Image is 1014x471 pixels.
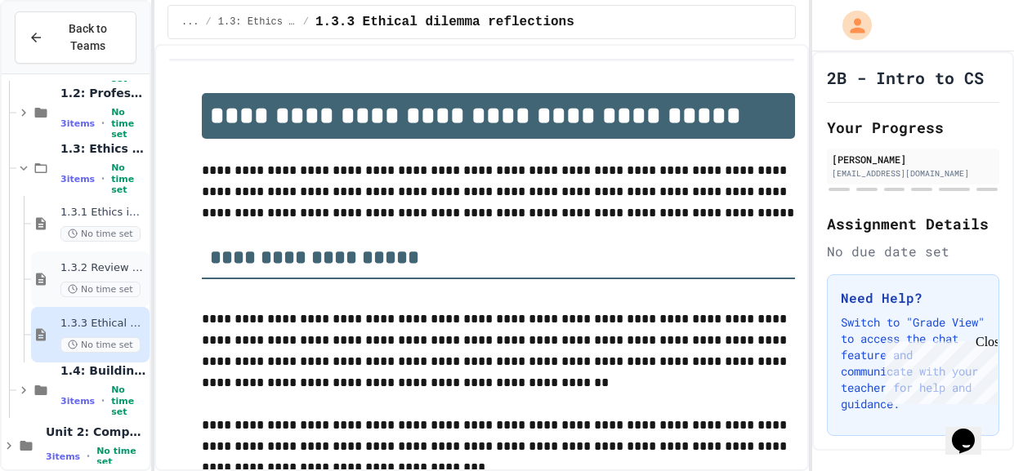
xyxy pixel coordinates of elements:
span: 1.3: Ethics in Computing [218,16,297,29]
h3: Need Help? [841,288,985,308]
span: No time set [111,107,146,140]
span: 1.3.2 Review - Ethics in Computer Science [60,261,146,275]
div: Chat with us now!Close [7,7,113,104]
span: 1.3.1 Ethics in Computer Science [60,206,146,220]
span: No time set [60,282,141,297]
span: 1.3: Ethics in Computing [60,141,146,156]
iframe: chat widget [878,335,998,404]
span: • [101,172,105,185]
span: • [101,117,105,130]
div: [PERSON_NAME] [832,152,994,167]
div: [EMAIL_ADDRESS][DOMAIN_NAME] [832,167,994,180]
span: No time set [96,446,146,467]
button: Back to Teams [15,11,136,64]
span: ... [181,16,199,29]
h2: Your Progress [827,116,999,139]
div: My Account [825,7,876,44]
span: / [206,16,212,29]
div: No due date set [827,242,999,261]
span: 1.4: Building an Online Presence [60,363,146,378]
span: No time set [60,337,141,353]
span: 1.2: Professional Communication [60,86,146,100]
span: • [87,450,90,463]
span: 3 items [46,451,80,462]
span: 1.3.3 Ethical dilemma reflections [60,317,146,331]
span: No time set [111,384,146,417]
span: 3 items [60,118,95,129]
span: Back to Teams [53,20,123,55]
iframe: chat widget [945,406,998,455]
span: No time set [60,226,141,242]
span: • [101,394,105,407]
span: Unit 2: Computational Thinking & Problem-Solving [46,424,146,439]
h1: 2B - Intro to CS [827,66,984,89]
span: 3 items [60,174,95,184]
span: 3 items [60,396,95,407]
h2: Assignment Details [827,212,999,235]
span: / [303,16,309,29]
span: 1.3.3 Ethical dilemma reflections [315,12,574,32]
p: Switch to "Grade View" to access the chat feature and communicate with your teacher for help and ... [841,314,985,412]
span: No time set [111,162,146,195]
